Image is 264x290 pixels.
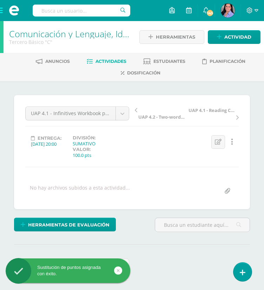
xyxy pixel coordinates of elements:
div: Sustitución de puntos asignada con éxito. [6,264,130,277]
span: Dosificación [127,70,160,75]
a: UAP 4.1 - Infinitives Workbook p. 18-19 [26,107,129,120]
span: UAP 4.2 - Two-word Verbs Workbook p. 26-27 [138,114,185,120]
div: SUMATIVO [73,140,95,147]
input: Busca un usuario... [33,5,130,17]
a: Herramientas [139,30,204,44]
a: Planificación [202,56,245,67]
span: Herramientas de evaluación [28,218,110,231]
a: Estudiantes [143,56,185,67]
span: UAP 4.1 - Reading Comprehension Workbook p. 17-18 [189,107,235,113]
span: Planificación [210,59,245,64]
label: División: [73,135,95,140]
span: Entrega: [38,136,61,141]
div: Tercero Básico 'C' [9,39,130,45]
div: 100.0 pts [73,152,91,158]
span: UAP 4.1 - Infinitives Workbook p. 18-19 [31,107,110,120]
span: Actividad [224,31,251,44]
a: Actividad [208,30,260,44]
span: Anuncios [45,59,70,64]
a: Herramientas de evaluación [14,218,116,231]
div: No hay archivos subidos a esta actividad... [30,184,130,198]
span: Herramientas [156,31,195,44]
a: UAP 4.2 - Two-word Verbs Workbook p. 26-27 [135,106,187,120]
a: Anuncios [36,56,70,67]
a: Dosificación [121,67,160,79]
a: UAP 4.1 - Reading Comprehension Workbook p. 17-18 [187,106,239,120]
img: a8d06d2de00d44b03218597b7632f245.png [221,4,235,18]
span: Estudiantes [153,59,185,64]
div: [DATE] 20:00 [31,141,61,147]
span: 145 [206,9,214,17]
span: Actividades [95,59,126,64]
a: Actividades [87,56,126,67]
a: Comunicación y Lenguaje, Idioma Extranjero Inglés [9,28,212,40]
h1: Comunicación y Lenguaje, Idioma Extranjero Inglés [9,29,130,39]
input: Busca un estudiante aquí... [155,218,250,232]
label: Valor: [73,147,91,152]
